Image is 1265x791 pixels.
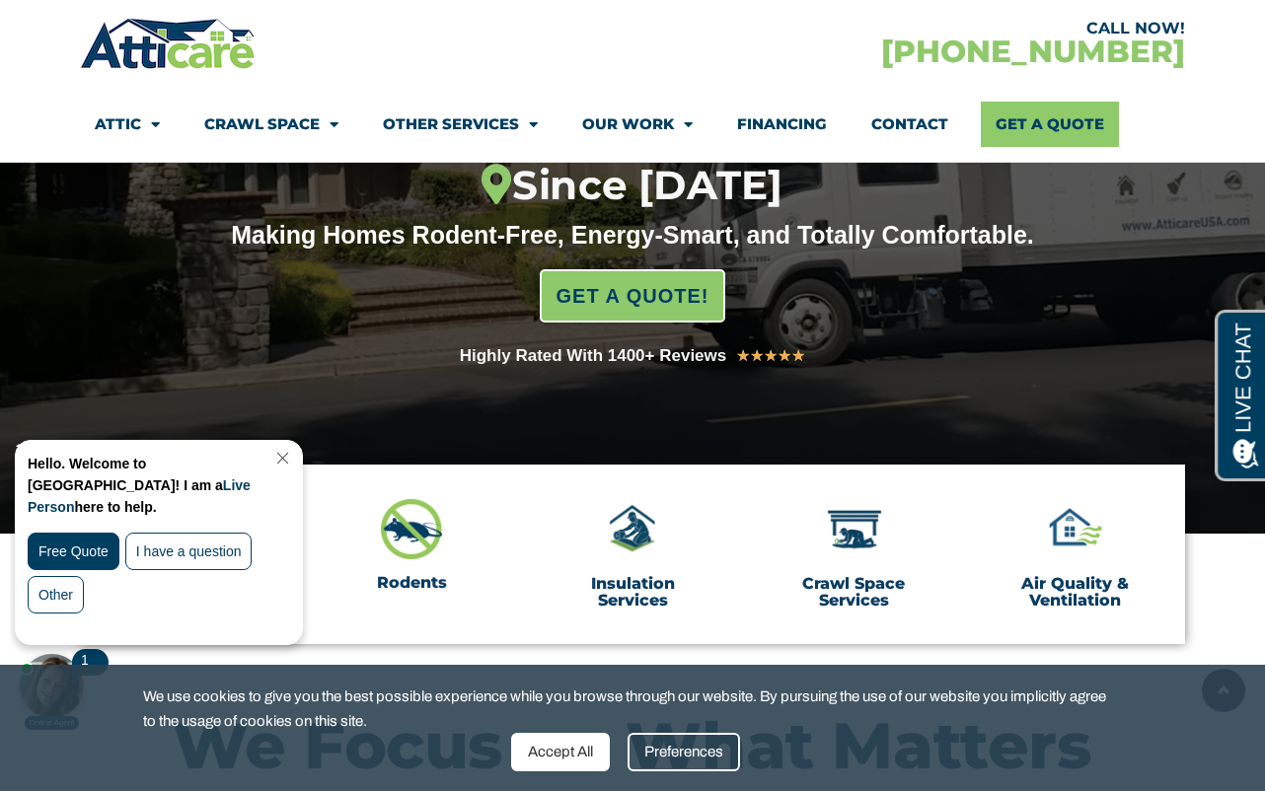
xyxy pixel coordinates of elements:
[591,574,675,611] a: Insulation Services
[778,343,791,369] i: ★
[204,102,338,147] a: Crawl Space
[736,343,750,369] i: ★
[143,684,1108,733] span: We use cookies to give you the best possible experience while you browse through our website. By ...
[193,220,1072,250] div: Making Homes Rodent-Free, Energy-Smart, and Totally Comfortable.
[377,573,447,592] a: Rodents
[557,276,709,316] span: GET A QUOTE!
[511,733,610,771] div: Accept All
[628,733,740,771] div: Preferences
[737,102,827,147] a: Financing
[632,21,1185,36] div: CALL NOW!
[95,102,1170,147] nav: Menu
[95,102,160,147] a: Attic
[460,342,727,370] div: Highly Rated With 1400+ Reviews
[582,102,693,147] a: Our Work
[791,343,805,369] i: ★
[981,102,1119,147] a: Get A Quote
[736,343,805,369] div: 5/5
[540,269,726,323] a: GET A QUOTE!
[802,574,905,611] a: Crawl Space Services
[48,16,159,40] span: Opens a chat window
[383,102,538,147] a: Other Services
[750,343,764,369] i: ★
[871,102,948,147] a: Contact
[10,435,326,732] iframe: Chat Invitation
[1021,574,1129,611] a: Air Quality & Ventilation
[764,343,778,369] i: ★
